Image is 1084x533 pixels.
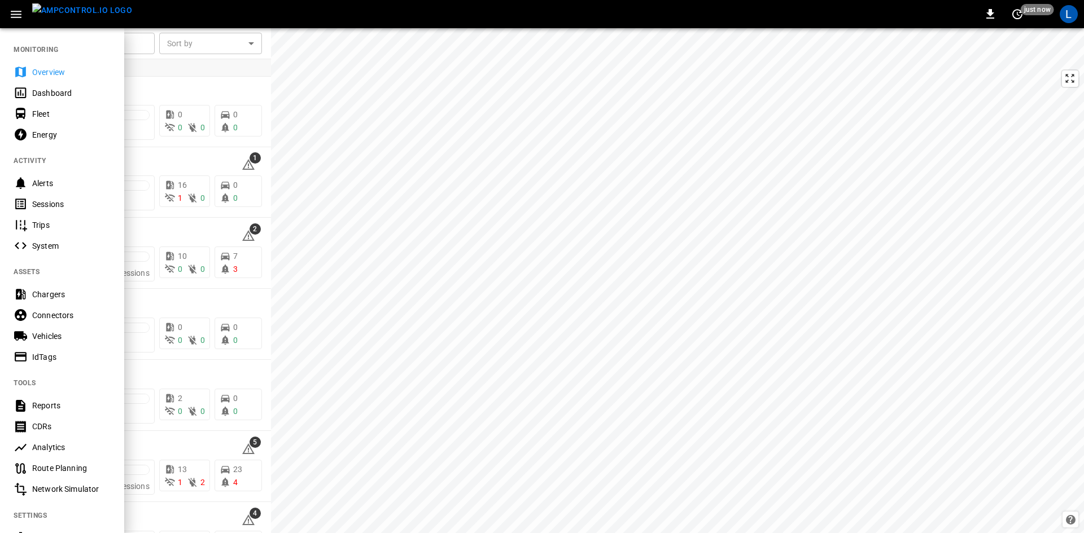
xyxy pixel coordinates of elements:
div: Fleet [32,108,111,120]
div: Route Planning [32,462,111,474]
div: profile-icon [1060,5,1078,23]
div: CDRs [32,421,111,432]
div: Chargers [32,289,111,300]
div: Overview [32,67,111,78]
div: Vehicles [32,331,111,342]
img: ampcontrol.io logo [32,3,132,17]
div: System [32,240,111,252]
div: Dashboard [32,87,111,99]
div: Reports [32,400,111,411]
div: Alerts [32,178,111,189]
div: Analytics [32,442,111,453]
button: set refresh interval [1008,5,1026,23]
div: IdTags [32,351,111,363]
div: Network Simulator [32,483,111,495]
div: Trips [32,219,111,231]
div: Connectors [32,310,111,321]
div: Energy [32,129,111,140]
span: just now [1021,4,1054,15]
div: Sessions [32,199,111,210]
